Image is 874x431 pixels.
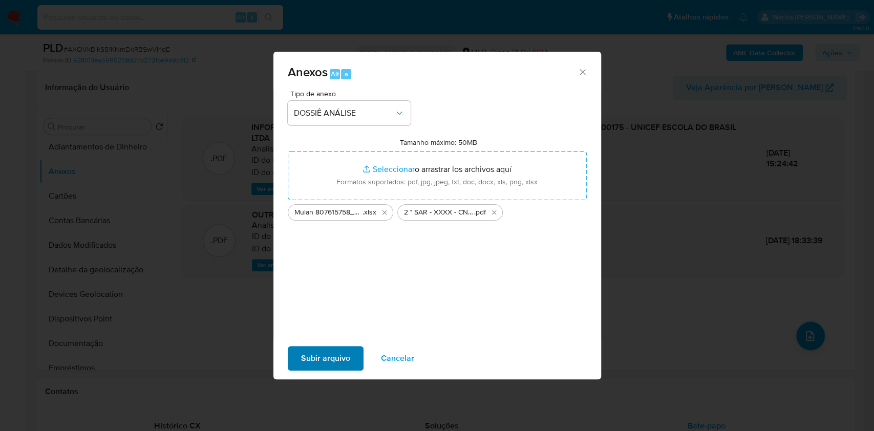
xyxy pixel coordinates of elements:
[368,346,428,371] button: Cancelar
[288,101,411,125] button: DOSSIÊ ANÁLISE
[474,207,486,218] span: .pdf
[290,90,413,97] span: Tipo de anexo
[301,347,350,370] span: Subir arquivo
[331,69,339,79] span: Alt
[488,206,500,219] button: Eliminar 2 ° SAR - XXXX - CNPJ 41214378000175 - UNICEF ESCOLA DO BRASIL LTDA.pdf
[578,67,587,76] button: Cerrar
[288,346,364,371] button: Subir arquivo
[381,347,414,370] span: Cancelar
[294,207,363,218] span: Mulan 807615758_2025_09_11_09_26_58
[404,207,474,218] span: 2 ° SAR - XXXX - CNPJ 41214378000175 - UNICEF ESCOLA DO BRASIL LTDA
[378,206,391,219] button: Eliminar Mulan 807615758_2025_09_11_09_26_58.xlsx
[345,69,348,79] span: a
[288,63,328,81] span: Anexos
[363,207,376,218] span: .xlsx
[400,138,477,147] label: Tamanho máximo: 50MB
[294,108,394,118] span: DOSSIÊ ANÁLISE
[288,200,587,221] ul: Archivos seleccionados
